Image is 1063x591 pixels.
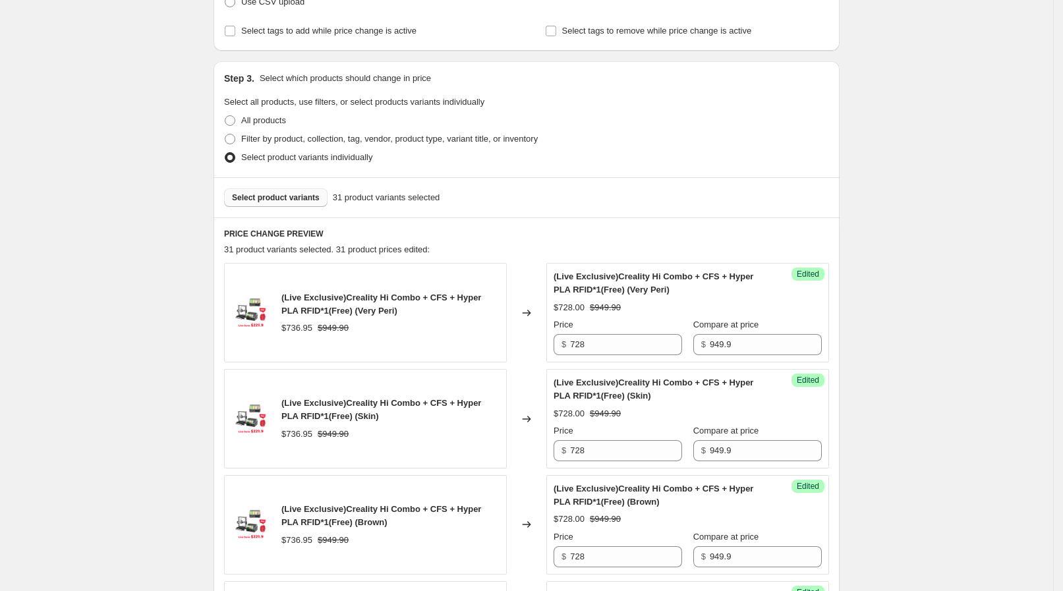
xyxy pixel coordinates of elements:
img: 11_08_2246aaf3-f6a9-4ac1-ba9e-4cc85624c13c_80x.png [231,505,271,544]
span: Edited [797,375,819,385]
span: All products [241,115,286,125]
span: Select tags to add while price change is active [241,26,417,36]
p: Select which products should change in price [260,72,431,85]
img: 11_08_2246aaf3-f6a9-4ac1-ba9e-4cc85624c13c_80x.png [231,293,271,333]
strike: $949.90 [318,428,349,441]
span: $ [561,445,566,455]
span: (Live Exclusive)Creality Hi Combo + CFS + Hyper PLA RFID*1(Free) (Brown) [554,484,753,507]
div: $728.00 [554,301,585,314]
span: $ [561,551,566,561]
span: $ [561,339,566,349]
span: Select all products, use filters, or select products variants individually [224,97,484,107]
strike: $949.90 [590,407,621,420]
span: $ [701,445,706,455]
div: $728.00 [554,407,585,420]
span: (Live Exclusive)Creality Hi Combo + CFS + Hyper PLA RFID*1(Free) (Brown) [281,504,481,527]
span: (Live Exclusive)Creality Hi Combo + CFS + Hyper PLA RFID*1(Free) (Skin) [554,378,753,401]
span: Compare at price [693,320,759,329]
span: Price [554,426,573,436]
div: $736.95 [281,428,312,441]
div: $736.95 [281,322,312,335]
strike: $949.90 [318,322,349,335]
span: $ [701,339,706,349]
span: 31 product variants selected [333,191,440,204]
span: Price [554,320,573,329]
span: (Live Exclusive)Creality Hi Combo + CFS + Hyper PLA RFID*1(Free) (Very Peri) [281,293,481,316]
span: Compare at price [693,532,759,542]
div: $736.95 [281,534,312,547]
strike: $949.90 [318,534,349,547]
strike: $949.90 [590,513,621,526]
span: Select product variants [232,192,320,203]
button: Select product variants [224,188,328,207]
img: 11_08_2246aaf3-f6a9-4ac1-ba9e-4cc85624c13c_80x.png [231,399,271,439]
span: $ [701,551,706,561]
span: Select tags to remove while price change is active [562,26,752,36]
span: Compare at price [693,426,759,436]
span: Price [554,532,573,542]
span: Filter by product, collection, tag, vendor, product type, variant title, or inventory [241,134,538,144]
span: (Live Exclusive)Creality Hi Combo + CFS + Hyper PLA RFID*1(Free) (Skin) [281,398,481,421]
div: $728.00 [554,513,585,526]
span: 31 product variants selected. 31 product prices edited: [224,244,430,254]
h6: PRICE CHANGE PREVIEW [224,229,829,239]
span: Edited [797,269,819,279]
span: Select product variants individually [241,152,372,162]
strike: $949.90 [590,301,621,314]
span: Edited [797,481,819,492]
span: (Live Exclusive)Creality Hi Combo + CFS + Hyper PLA RFID*1(Free) (Very Peri) [554,271,753,295]
h2: Step 3. [224,72,254,85]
